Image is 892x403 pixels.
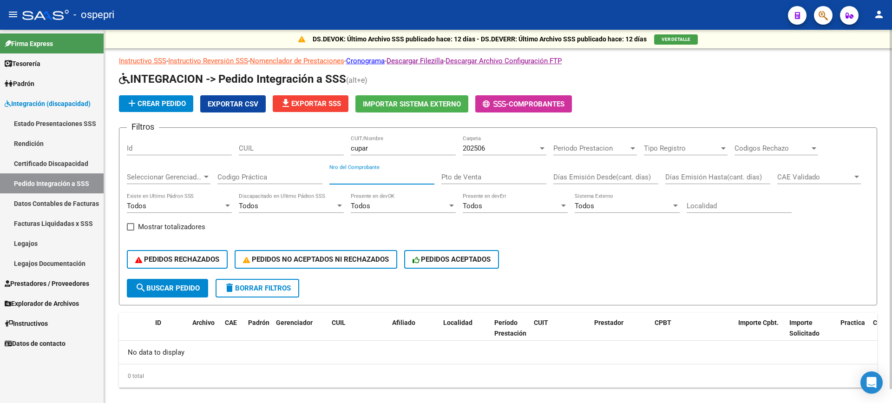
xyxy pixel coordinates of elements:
[119,364,877,388] div: 0 total
[388,313,439,354] datatable-header-cell: Afiliado
[216,279,299,297] button: Borrar Filtros
[168,57,248,65] a: Instructivo Reversión SSS
[239,202,258,210] span: Todos
[463,144,485,152] span: 202506
[248,319,269,326] span: Padrón
[272,313,328,354] datatable-header-cell: Gerenciador
[5,298,79,309] span: Explorador de Archivos
[439,313,491,354] datatable-header-cell: Localidad
[273,95,348,112] button: Exportar SSS
[483,100,509,108] span: -
[224,282,235,293] mat-icon: delete
[594,319,623,326] span: Prestador
[363,100,461,108] span: Importar Sistema Externo
[126,99,186,108] span: Crear Pedido
[840,319,865,326] span: Practica
[224,284,291,292] span: Borrar Filtros
[135,282,146,293] mat-icon: search
[443,319,472,326] span: Localidad
[332,319,346,326] span: CUIL
[662,37,690,42] span: VER DETALLE
[280,99,341,108] span: Exportar SSS
[225,319,237,326] span: CAE
[654,34,698,45] button: VER DETALLE
[789,319,820,337] span: Importe Solicitado
[221,313,244,354] datatable-header-cell: CAE
[463,202,482,210] span: Todos
[738,319,779,326] span: Importe Cpbt.
[73,5,114,25] span: - ospepri
[127,202,146,210] span: Todos
[355,95,468,112] button: Importar Sistema Externo
[5,278,89,289] span: Prestadores / Proveedores
[127,250,228,269] button: PEDIDOS RECHAZADOS
[151,313,189,354] datatable-header-cell: ID
[5,39,53,49] span: Firma Express
[735,313,786,354] datatable-header-cell: Importe Cpbt.
[276,319,313,326] span: Gerenciador
[127,279,208,297] button: Buscar Pedido
[5,59,40,69] span: Tesorería
[837,313,869,354] datatable-header-cell: Practica
[127,173,202,181] span: Seleccionar Gerenciador
[575,202,594,210] span: Todos
[155,319,161,326] span: ID
[509,100,564,108] span: Comprobantes
[135,255,219,264] span: PEDIDOS RECHAZADOS
[786,313,837,354] datatable-header-cell: Importe Solicitado
[126,98,138,109] mat-icon: add
[5,99,91,109] span: Integración (discapacidad)
[346,76,367,85] span: (alt+e)
[138,221,205,232] span: Mostrar totalizadores
[7,9,19,20] mat-icon: menu
[534,319,548,326] span: CUIT
[119,57,166,65] a: Instructivo SSS
[5,79,34,89] span: Padrón
[873,9,885,20] mat-icon: person
[346,57,385,65] a: Cronograma
[328,313,388,354] datatable-header-cell: CUIL
[189,313,221,354] datatable-header-cell: Archivo
[590,313,651,354] datatable-header-cell: Prestador
[392,319,415,326] span: Afiliado
[491,313,530,354] datatable-header-cell: Período Prestación
[250,57,344,65] a: Nomenclador de Prestaciones
[475,95,572,112] button: -Comprobantes
[777,173,853,181] span: CAE Validado
[644,144,719,152] span: Tipo Registro
[192,319,215,326] span: Archivo
[413,255,491,264] span: PEDIDOS ACEPTADOS
[494,319,526,337] span: Período Prestación
[119,341,877,364] div: No data to display
[351,202,370,210] span: Todos
[119,73,346,86] span: INTEGRACION -> Pedido Integración a SSS
[243,255,389,264] span: PEDIDOS NO ACEPTADOS NI RECHAZADOS
[5,338,66,349] span: Datos de contacto
[446,57,562,65] a: Descargar Archivo Configuración FTP
[5,318,48,329] span: Instructivos
[244,313,272,354] datatable-header-cell: Padrón
[127,120,159,133] h3: Filtros
[135,284,200,292] span: Buscar Pedido
[404,250,499,269] button: PEDIDOS ACEPTADOS
[735,144,810,152] span: Codigos Rechazo
[280,98,291,109] mat-icon: file_download
[119,95,193,112] button: Crear Pedido
[208,100,258,108] span: Exportar CSV
[200,95,266,112] button: Exportar CSV
[655,319,671,326] span: CPBT
[119,56,877,66] p: - - - - -
[235,250,397,269] button: PEDIDOS NO ACEPTADOS NI RECHAZADOS
[313,34,647,44] p: DS.DEVOK: Último Archivo SSS publicado hace: 12 días - DS.DEVERR: Último Archivo SSS publicado ha...
[553,144,629,152] span: Periodo Prestacion
[530,313,590,354] datatable-header-cell: CUIT
[387,57,444,65] a: Descargar Filezilla
[860,371,883,394] div: Open Intercom Messenger
[651,313,735,354] datatable-header-cell: CPBT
